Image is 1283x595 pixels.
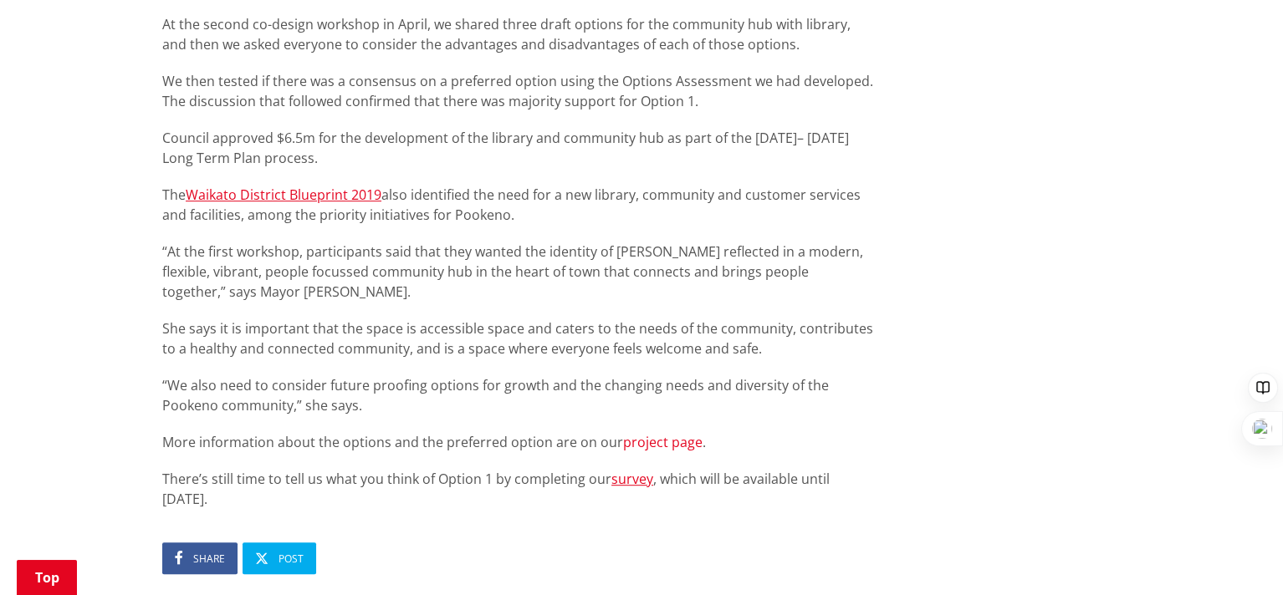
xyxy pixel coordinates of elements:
[611,470,653,488] a: survey
[279,552,304,566] span: Post
[186,186,381,204] a: Waikato District Blueprint 2019
[1206,525,1266,585] iframe: Messenger Launcher
[243,542,316,574] a: Post
[162,318,875,359] p: She says it is important that the space is accessible space and caters to the needs of the commun...
[162,542,238,574] a: Share
[162,185,875,225] p: The also identified the need for a new library, community and customer services and facilities, a...
[623,433,703,451] a: project page
[162,71,875,111] p: We then tested if there was a consensus on a preferred option using the Options Assessment we had...
[162,14,875,54] p: At the second co-design workshop in April, we shared three draft options for the community hub wi...
[162,432,875,452] p: More information about the options and the preferred option are on our .
[162,242,875,302] p: “At the first workshop, participants said that they wanted the identity of [PERSON_NAME] reflecte...
[17,560,77,595] a: Top
[193,552,225,566] span: Share
[162,128,875,168] p: Council approved $6.5m for the development of the library and community hub as part of the [DATE]...
[162,469,875,509] p: There’s still time to tell us what you think of Option 1 by completing our , which will be availa...
[162,375,875,415] p: “We also need to consider future proofing options for growth and the changing needs and diversity...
